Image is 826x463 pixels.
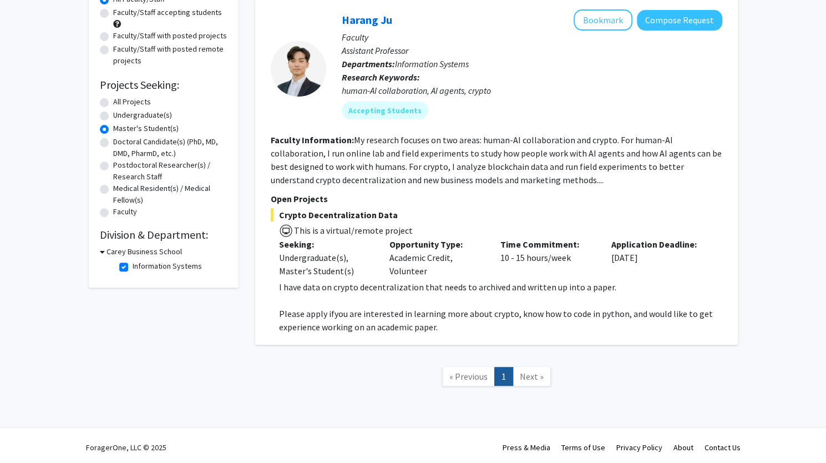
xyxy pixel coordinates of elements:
[279,238,373,251] p: Seeking:
[500,238,595,251] p: Time Commitment:
[279,281,616,293] span: I have data on crypto decentralization that needs to archived and written up into a paper.
[342,58,395,69] b: Departments:
[503,442,550,452] a: Press & Media
[279,251,373,278] div: Undergraduate(s), Master's Student(s)
[113,183,227,206] label: Medical Resident(s) / Medical Fellow(s)
[494,367,513,386] a: 1
[673,442,693,452] a: About
[616,442,662,452] a: Privacy Policy
[100,228,227,241] h2: Division & Department:
[113,96,151,108] label: All Projects
[113,206,137,218] label: Faculty
[8,413,47,455] iframe: Chat
[381,238,492,278] div: Academic Credit, Volunteer
[271,192,722,205] p: Open Projects
[513,367,551,386] a: Next Page
[342,102,428,119] mat-chip: Accepting Students
[271,134,354,145] b: Faculty Information:
[492,238,603,278] div: 10 - 15 hours/week
[342,31,722,44] p: Faculty
[113,123,179,134] label: Master's Student(s)
[611,238,706,251] p: Application Deadline:
[389,238,484,251] p: Opportunity Type:
[113,109,172,121] label: Undergraduate(s)
[113,43,227,67] label: Faculty/Staff with posted remote projects
[279,308,713,333] span: you are interested in learning more about crypto, know how to code in python, and would like to g...
[442,367,495,386] a: Previous Page
[342,44,722,57] p: Assistant Professor
[113,7,222,18] label: Faculty/Staff accepting students
[271,134,722,185] fg-read-more: My research focuses on two areas: human-AI collaboration and crypto. For human-AI collaboration, ...
[342,72,420,83] b: Research Keywords:
[705,442,741,452] a: Contact Us
[113,159,227,183] label: Postdoctoral Researcher(s) / Research Staff
[395,58,469,69] span: Information Systems
[271,208,722,222] span: Crypto Decentralization Data
[113,136,227,159] label: Doctoral Candidate(s) (PhD, MD, DMD, PharmD, etc.)
[255,356,738,401] nav: Page navigation
[100,78,227,92] h2: Projects Seeking:
[449,371,488,382] span: « Previous
[342,84,722,97] div: human-AI collaboration, AI agents, crypto
[113,30,227,42] label: Faculty/Staff with posted projects
[520,371,544,382] span: Next »
[637,10,722,31] button: Compose Request to Harang Ju
[574,9,632,31] button: Add Harang Ju to Bookmarks
[133,260,202,272] label: Information Systems
[279,307,722,334] p: Please apply if
[107,246,182,258] h3: Carey Business School
[561,442,605,452] a: Terms of Use
[293,225,413,236] span: This is a virtual/remote project
[603,238,714,278] div: [DATE]
[342,13,392,27] a: Harang Ju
